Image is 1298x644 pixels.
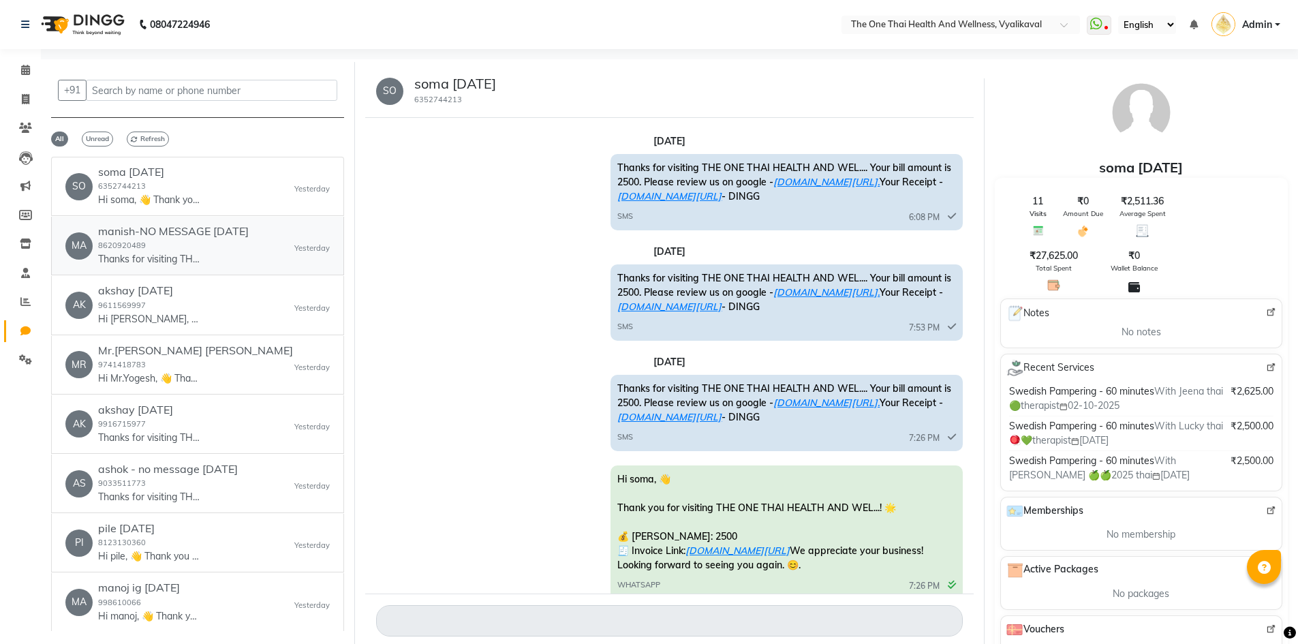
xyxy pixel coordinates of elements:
small: 8620920489 [98,241,146,250]
div: AS [65,470,93,497]
span: No membership [1107,527,1175,542]
small: Yesterday [294,362,330,373]
span: Vouchers [1006,622,1064,638]
span: ₹0 [1128,249,1140,263]
small: 8123130360 [98,538,146,547]
small: Yesterday [294,480,330,492]
p: Thanks for visiting THE ONE THAI HEALTH AND WEL.... Your bill amount is 4410. Please review us on... [98,431,200,445]
small: Yesterday [294,540,330,551]
span: 7:26 PM [909,580,940,592]
span: Memberships [1006,503,1083,519]
h5: soma [DATE] [414,76,496,92]
div: MA [65,589,93,616]
span: WHATSAPP [617,579,660,591]
div: AK [65,292,93,319]
img: Average Spent Icon [1136,224,1149,237]
span: Hi soma, 👋 Thank you for visiting THE ONE THAI HEALTH AND WEL...! 🌟 💰 [PERSON_NAME]: 2500 🧾 Invoi... [617,473,923,571]
input: Search by name or phone number [86,80,337,101]
div: soma [DATE] [995,157,1288,178]
p: Hi pile, 👋 Thank you for visiting THE ONE THAI HEALTH AND WEL...! 🌟 💰 [PERSON_NAME]: 1249 🧾 Invoi... [98,549,200,564]
a: [DOMAIN_NAME][URL]. [773,397,880,409]
small: 6352744213 [414,95,462,104]
span: ₹2,625.00 [1231,384,1273,399]
span: Swedish Pampering - 60 minutes [1009,385,1154,397]
span: 7:26 PM [909,432,940,444]
h6: Mr.[PERSON_NAME] [PERSON_NAME] [98,344,293,357]
h6: manish-NO MESSAGE [DATE] [98,225,249,238]
span: SMS [617,321,633,333]
small: 9611569997 [98,301,146,310]
small: 998610066 [98,598,141,607]
span: All [51,132,68,147]
div: MR [65,351,93,378]
a: [DOMAIN_NAME][URL]. [773,286,880,298]
h6: soma [DATE] [98,166,200,179]
a: [DOMAIN_NAME][URL]. [773,176,880,188]
span: SMS [617,211,633,222]
span: Thanks for visiting THE ONE THAI HEALTH AND WEL.... Your bill amount is 2500. Please review us on... [617,382,951,423]
p: Hi manoj, 👋 Thank you for visiting THE ONE THAI HEALTH AND WEL...! 🌟 💰 [PERSON_NAME]: 2100 🧾 Invo... [98,609,200,624]
small: Yesterday [294,600,330,611]
div: SO [65,173,93,200]
span: Unread [82,132,113,147]
strong: [DATE] [653,135,685,147]
img: Total Spent Icon [1047,279,1060,292]
a: [DOMAIN_NAME][URL] [685,545,790,557]
span: ₹2,511.36 [1121,194,1164,209]
span: ₹2,500.00 [1231,454,1273,468]
h6: akshay [DATE] [98,284,200,297]
div: SO [376,78,403,105]
span: Recent Services [1006,360,1094,376]
small: 9916715977 [98,419,146,429]
strong: [DATE] [653,356,685,368]
a: [DOMAIN_NAME][URL] [617,411,722,423]
h6: manoj ig [DATE] [98,581,200,594]
a: [DOMAIN_NAME][URL] [617,301,722,313]
div: MA [65,232,93,260]
img: avatar [1107,78,1175,147]
small: Yesterday [294,183,330,195]
small: 9741418783 [98,360,146,369]
span: SMS [617,431,633,443]
strong: [DATE] [653,245,685,258]
span: Swedish Pampering - 60 minutes [1009,455,1154,467]
span: No notes [1122,325,1161,339]
a: [DOMAIN_NAME][URL] [617,190,722,202]
small: 6352744213 [98,181,146,191]
p: Thanks for visiting THE ONE THAI HEALTH AND WEL.... Your bill amount is 2415. Please review us on... [98,490,200,504]
button: +91 [58,80,87,101]
span: Thanks for visiting THE ONE THAI HEALTH AND WEL.... Your bill amount is 2500. Please review us on... [617,162,951,202]
h6: ashok - no message [DATE] [98,463,238,476]
span: Refresh [127,132,169,147]
span: Swedish Pampering - 60 minutes [1009,420,1154,432]
small: Yesterday [294,243,330,254]
p: Thanks for visiting THE ONE THAI HEALTH AND WEL.... Your bill amount is 16928. Please review us o... [98,252,200,266]
p: Hi Mr.Yogesh, 👋 Thank you for visiting THE ONE THAI HEALTH AND WEL...! 🌟 💰 [PERSON_NAME]: 7800 🧾 ... [98,371,200,386]
span: Total Spent [1036,263,1072,273]
span: 11 [1032,194,1043,209]
b: 08047224946 [150,5,210,44]
span: Wallet Balance [1111,263,1158,273]
small: 9033511773 [98,478,146,488]
p: Hi [PERSON_NAME], 👋 Thank you for visiting THE ONE THAI HEALTH AND WEL...! 🌟 💰 [PERSON_NAME]: 262... [98,312,200,326]
img: Amount Due Icon [1077,224,1090,238]
div: AK [65,410,93,438]
span: No packages [1113,587,1169,601]
span: ₹0 [1077,194,1089,209]
span: Thanks for visiting THE ONE THAI HEALTH AND WEL.... Your bill amount is 2500. Please review us on... [617,272,951,313]
span: 6:08 PM [909,211,940,224]
h6: akshay [DATE] [98,403,200,416]
small: Yesterday [294,421,330,433]
small: Yesterday [294,303,330,314]
span: ₹2,500.00 [1231,419,1273,433]
span: 7:53 PM [909,322,940,334]
p: Hi soma, 👋 Thank you for visiting THE ONE THAI HEALTH AND WEL...! 🌟 💰 [PERSON_NAME]: 2625 🧾 Invoi... [98,193,200,207]
span: Amount Due [1063,209,1103,219]
span: Admin [1242,18,1272,32]
span: Average Spent [1119,209,1166,219]
img: Admin [1211,12,1235,36]
span: Active Packages [1006,562,1098,579]
div: PI [65,530,93,557]
span: Visits [1030,209,1047,219]
span: ₹27,625.00 [1030,249,1078,263]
